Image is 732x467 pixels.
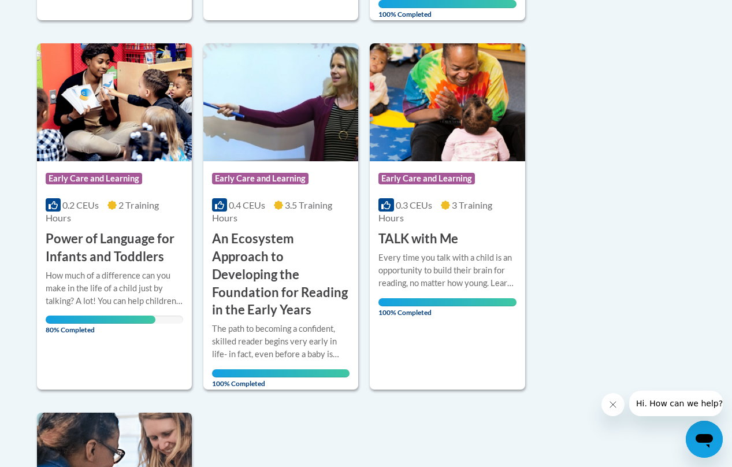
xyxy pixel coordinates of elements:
[686,421,723,458] iframe: Button to launch messaging window
[378,298,516,306] div: Your progress
[46,173,142,184] span: Early Care and Learning
[46,316,156,334] span: 80% Completed
[212,369,350,377] div: Your progress
[203,43,358,161] img: Course Logo
[378,230,458,248] h3: TALK with Me
[229,199,265,210] span: 0.4 CEUs
[62,199,99,210] span: 0.2 CEUs
[212,369,350,388] span: 100% Completed
[378,298,516,317] span: 100% Completed
[378,251,516,290] div: Every time you talk with a child is an opportunity to build their brain for reading, no matter ho...
[46,316,156,324] div: Your progress
[601,393,625,416] iframe: Close message
[46,230,183,266] h3: Power of Language for Infants and Toddlers
[212,323,350,361] div: The path to becoming a confident, skilled reader begins very early in life- in fact, even before ...
[370,43,525,161] img: Course Logo
[370,43,525,390] a: Course LogoEarly Care and Learning0.3 CEUs3 Training Hours TALK with MeEvery time you talk with a...
[37,43,192,161] img: Course Logo
[37,43,192,390] a: Course LogoEarly Care and Learning0.2 CEUs2 Training Hours Power of Language for Infants and Todd...
[378,173,475,184] span: Early Care and Learning
[396,199,432,210] span: 0.3 CEUs
[629,391,723,416] iframe: Message from company
[212,230,350,319] h3: An Ecosystem Approach to Developing the Foundation for Reading in the Early Years
[46,269,183,307] div: How much of a difference can you make in the life of a child just by talking? A lot! You can help...
[203,43,358,390] a: Course LogoEarly Care and Learning0.4 CEUs3.5 Training Hours An Ecosystem Approach to Developing ...
[212,173,309,184] span: Early Care and Learning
